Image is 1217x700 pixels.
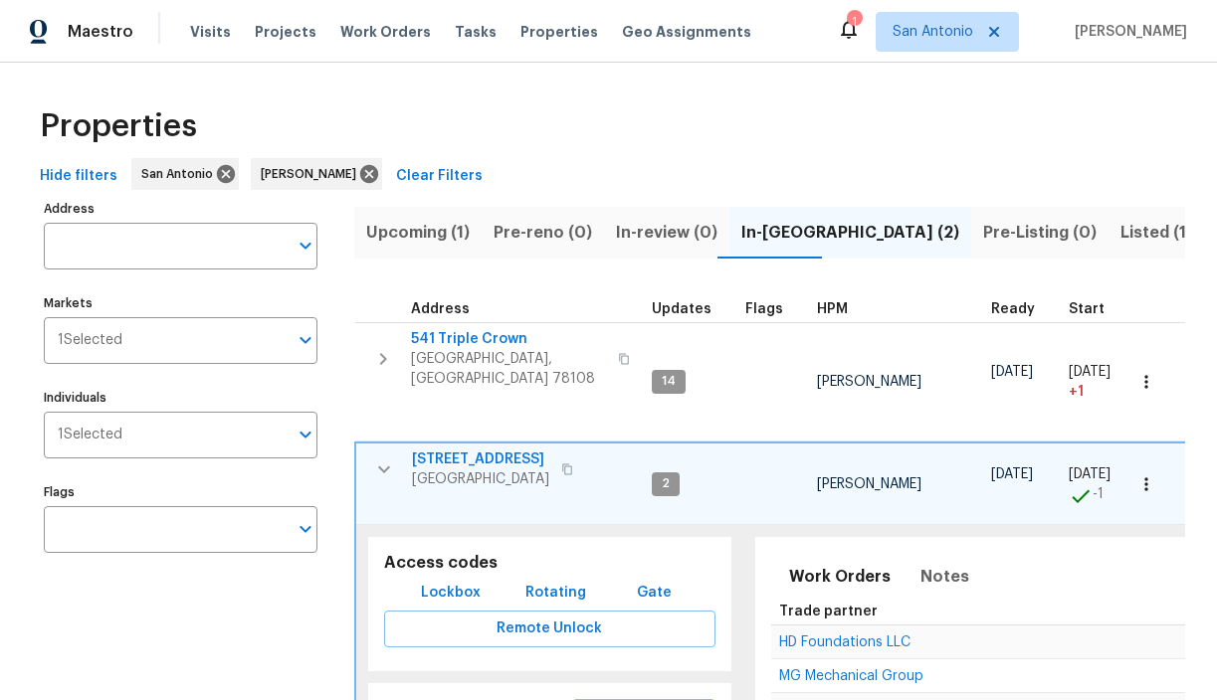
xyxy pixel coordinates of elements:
span: Address [411,302,470,316]
span: Rotating [525,581,586,606]
span: In-review (0) [616,219,717,247]
span: HPM [817,302,848,316]
label: Address [44,203,317,215]
h5: Access codes [384,553,715,574]
span: Pre-Listing (0) [983,219,1097,247]
span: Clear Filters [396,164,483,189]
span: [DATE] [991,365,1033,379]
span: Work Orders [789,563,891,591]
button: Open [292,326,319,354]
span: 2 [654,475,678,492]
span: Gate [631,581,679,606]
div: Earliest renovation start date (first business day after COE or Checkout) [991,302,1053,316]
span: Properties [520,22,598,42]
button: Open [292,232,319,260]
a: HD Foundations LLC [779,636,911,648]
span: Remote Unlock [400,616,700,641]
span: Pre-reno (0) [494,219,592,247]
label: Individuals [44,392,317,404]
span: Updates [652,302,711,316]
span: -1 [1093,484,1104,504]
span: HD Foundations LLC [779,635,911,649]
span: Upcoming (1) [366,219,470,247]
span: [STREET_ADDRESS] [412,449,549,469]
span: [PERSON_NAME] [817,375,921,389]
span: [GEOGRAPHIC_DATA] [412,469,549,489]
span: San Antonio [141,164,221,184]
span: San Antonio [893,22,973,42]
span: Geo Assignments [622,22,751,42]
span: Lockbox [421,581,481,606]
span: Tasks [455,25,497,39]
td: Project started 1 days early [1061,442,1130,524]
span: Flags [745,302,783,316]
button: Hide filters [32,158,125,195]
span: Visits [190,22,231,42]
span: Maestro [68,22,133,42]
span: MG Mechanical Group [779,669,923,683]
span: [PERSON_NAME] [1067,22,1187,42]
span: Ready [991,302,1035,316]
span: [DATE] [1069,467,1111,481]
div: [PERSON_NAME] [251,158,382,190]
span: Projects [255,22,316,42]
label: Markets [44,297,317,309]
span: [DATE] [1069,365,1111,379]
button: Clear Filters [388,158,491,195]
button: Open [292,515,319,543]
span: [DATE] [991,467,1033,481]
button: Gate [623,575,687,612]
label: Flags [44,486,317,498]
div: San Antonio [131,158,239,190]
span: Work Orders [340,22,431,42]
span: Trade partner [779,605,878,618]
button: Remote Unlock [384,611,715,647]
td: Project started 1 days late [1061,322,1130,441]
span: Notes [920,563,969,591]
div: Actual renovation start date [1069,302,1122,316]
div: 1 [847,12,861,32]
span: 541 Triple Crown [411,329,606,349]
span: [PERSON_NAME] [261,164,364,184]
span: In-[GEOGRAPHIC_DATA] (2) [741,219,959,247]
span: 1 Selected [58,332,122,349]
span: + 1 [1069,382,1084,402]
span: Start [1069,302,1105,316]
span: Listed (13) [1120,219,1202,247]
span: Hide filters [40,164,117,189]
span: 1 Selected [58,427,122,443]
button: Rotating [517,575,594,612]
span: [PERSON_NAME] [817,477,921,491]
button: Open [292,421,319,448]
span: Properties [40,116,197,136]
span: [GEOGRAPHIC_DATA], [GEOGRAPHIC_DATA] 78108 [411,349,606,389]
span: 14 [654,373,684,390]
button: Lockbox [413,575,489,612]
a: MG Mechanical Group [779,670,923,682]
